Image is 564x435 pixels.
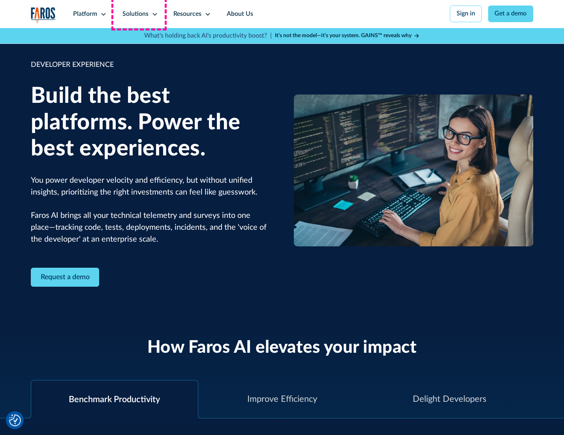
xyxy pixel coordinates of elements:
[450,6,482,22] a: Sign in
[9,414,21,426] button: Cookie Settings
[31,7,56,23] img: Logo of the analytics and reporting company Faros.
[147,337,417,358] h2: How Faros AI elevates your impact
[413,393,486,406] div: Delight Developers
[144,31,272,41] p: What's holding back AI's productivity boost? |
[9,414,21,426] img: Revisit consent button
[488,6,534,22] a: Get a demo
[275,32,420,40] a: It’s not the model—it’s your system. GAINS™ reveals why
[173,9,201,19] div: Resources
[275,33,412,38] strong: It’s not the model—it’s your system. GAINS™ reveals why
[31,175,271,246] p: You power developer velocity and efficiency, but without unified insights, prioritizing the right...
[69,393,160,406] div: Benchmark Productivity
[31,268,100,287] a: Contact Modal
[31,60,271,70] div: DEVELOPER EXPERIENCE
[122,9,149,19] div: Solutions
[73,9,97,19] div: Platform
[31,83,271,162] h1: Build the best platforms. Power the best experiences.
[31,7,56,23] a: home
[247,393,317,406] div: Improve Efficiency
